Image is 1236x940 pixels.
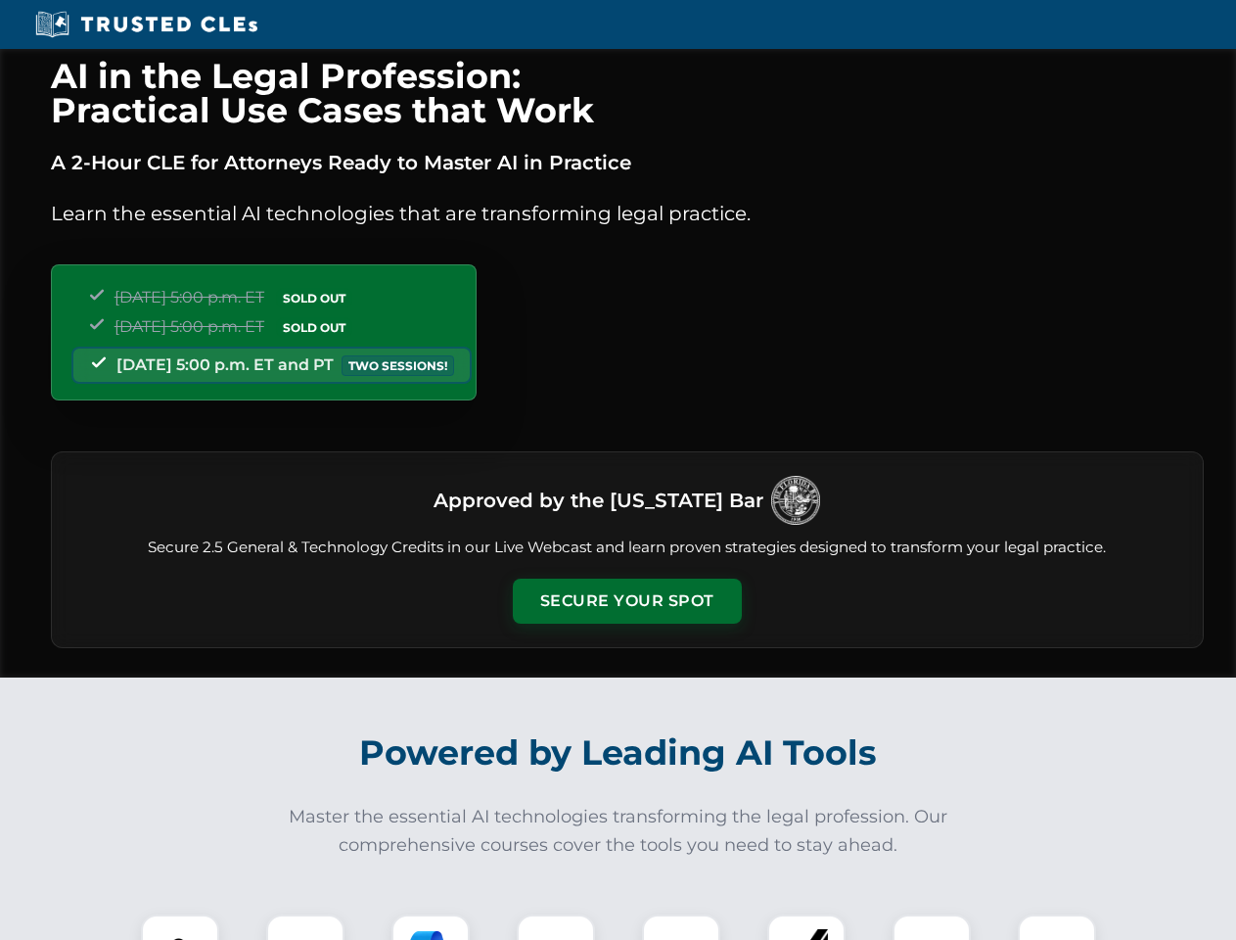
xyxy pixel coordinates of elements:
p: Secure 2.5 General & Technology Credits in our Live Webcast and learn proven strategies designed ... [75,537,1179,559]
h2: Powered by Leading AI Tools [76,719,1161,787]
p: A 2-Hour CLE for Attorneys Ready to Master AI in Practice [51,147,1204,178]
img: Logo [771,476,820,525]
span: SOLD OUT [276,317,352,338]
h1: AI in the Legal Profession: Practical Use Cases that Work [51,59,1204,127]
img: Trusted CLEs [29,10,263,39]
h3: Approved by the [US_STATE] Bar [434,483,763,518]
span: [DATE] 5:00 p.m. ET [114,288,264,306]
p: Learn the essential AI technologies that are transforming legal practice. [51,198,1204,229]
span: SOLD OUT [276,288,352,308]
p: Master the essential AI technologies transforming the legal profession. Our comprehensive courses... [276,803,961,860]
button: Secure Your Spot [513,579,742,624]
span: [DATE] 5:00 p.m. ET [114,317,264,336]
